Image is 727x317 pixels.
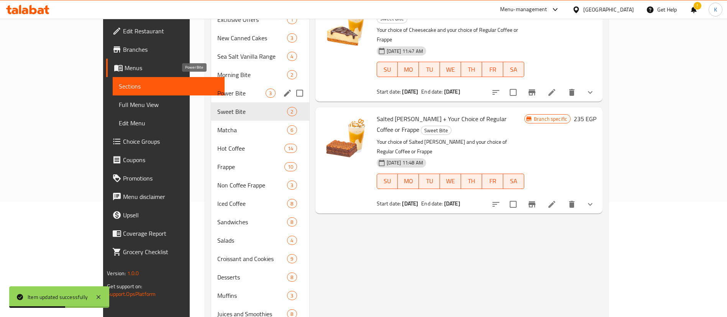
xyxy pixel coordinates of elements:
p: Your choice of Salted [PERSON_NAME] and your choice of Regular Coffee or Frappe [377,137,524,156]
div: Sweet Bite2 [211,102,309,121]
span: WE [443,64,458,75]
svg: Show Choices [586,200,595,209]
div: items [287,125,297,135]
button: SU [377,174,398,189]
a: Coverage Report [106,224,225,243]
a: Edit Restaurant [106,22,225,40]
span: Full Menu View [119,100,218,109]
div: items [284,162,297,171]
span: 2 [287,108,296,115]
div: Item updated successfully [28,293,88,301]
button: show more [581,83,599,102]
span: Start date: [377,87,401,97]
button: show more [581,195,599,214]
a: Support.OpsPlatform [107,289,156,299]
div: Sea Salt Vanilla Range [217,52,287,61]
span: Morning Bite [217,70,287,79]
div: Frappe10 [211,158,309,176]
span: Menus [125,63,218,72]
span: SA [506,176,521,187]
div: items [287,273,297,282]
a: Promotions [106,169,225,187]
div: items [266,89,275,98]
div: items [287,107,297,116]
div: Exclusive Offers [217,15,287,24]
a: Edit menu item [547,200,556,209]
span: Croissant and Cookies [217,254,287,263]
b: [DATE] [444,199,460,209]
div: items [287,70,297,79]
span: Coupons [123,155,218,164]
div: Desserts [217,273,287,282]
span: Matcha [217,125,287,135]
span: [DATE] 11:48 AM [384,159,426,166]
div: items [287,33,297,43]
div: Muffins [217,291,287,300]
b: [DATE] [402,199,418,209]
div: items [284,144,297,153]
span: 3 [287,182,296,189]
span: 14 [285,145,296,152]
button: SA [503,62,524,77]
span: 4 [287,237,296,244]
span: New Canned Cakes [217,33,287,43]
button: delete [563,195,581,214]
div: Morning Bite2 [211,66,309,84]
span: Hot Coffee [217,144,284,153]
div: Sandwiches8 [211,213,309,231]
span: 6 [287,126,296,134]
span: Upsell [123,210,218,220]
div: Sandwiches [217,217,287,227]
span: MO [401,176,416,187]
span: Start date: [377,199,401,209]
span: Branches [123,45,218,54]
a: Choice Groups [106,132,225,151]
span: 9 [287,255,296,263]
div: Exclusive Offers1 [211,10,309,29]
a: Branches [106,40,225,59]
span: Frappe [217,162,284,171]
span: Salads [217,236,287,245]
span: Promotions [123,174,218,183]
span: 1.0.0 [127,268,139,278]
button: TU [419,62,440,77]
span: K [714,5,717,14]
span: Get support on: [107,281,142,291]
span: 4 [287,53,296,60]
button: MO [398,62,419,77]
span: Edit Menu [119,118,218,128]
a: Edit menu item [547,88,556,97]
div: Muffins3 [211,286,309,305]
button: WE [440,174,461,189]
button: Branch-specific-item [523,83,541,102]
span: TU [422,176,437,187]
span: Choice Groups [123,137,218,146]
span: 2 [287,71,296,79]
div: New Canned Cakes3 [211,29,309,47]
span: 8 [287,218,296,226]
button: FR [482,62,503,77]
span: Non Coffee Frappe [217,181,287,190]
button: Branch-specific-item [523,195,541,214]
svg: Show Choices [586,88,595,97]
span: End date: [421,199,443,209]
div: items [287,217,297,227]
span: End date: [421,87,443,97]
div: Matcha6 [211,121,309,139]
div: items [287,236,297,245]
div: Desserts8 [211,268,309,286]
span: [DATE] 11:47 AM [384,48,426,55]
span: Version: [107,268,126,278]
div: items [287,254,297,263]
span: Sweet Bite [217,107,287,116]
div: Hot Coffee14 [211,139,309,158]
img: Salted Caramel Brownie + Your Choice of Regular Coffee or Frappe [322,113,371,163]
span: 10 [285,163,296,171]
div: items [287,199,297,208]
a: Grocery Checklist [106,243,225,261]
button: SU [377,62,398,77]
div: [GEOGRAPHIC_DATA] [583,5,634,14]
span: 8 [287,200,296,207]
